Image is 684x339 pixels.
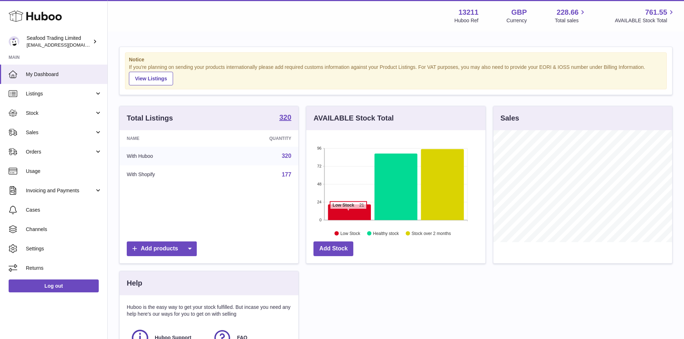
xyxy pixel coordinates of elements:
[615,8,675,24] a: 761.55 AVAILABLE Stock Total
[120,130,216,147] th: Name
[127,278,142,288] h3: Help
[555,17,587,24] span: Total sales
[26,168,102,175] span: Usage
[120,165,216,184] td: With Shopify
[282,171,292,178] a: 177
[282,153,292,159] a: 320
[26,207,102,213] span: Cases
[320,218,322,222] text: 0
[373,231,399,236] text: Healthy stock
[615,17,675,24] span: AVAILABLE Stock Total
[127,304,291,317] p: Huboo is the easy way to get your stock fulfilled. But incase you need any help here's our ways f...
[26,245,102,252] span: Settings
[501,113,519,123] h3: Sales
[129,56,663,63] strong: Notice
[26,90,94,97] span: Listings
[26,187,94,194] span: Invoicing and Payments
[26,71,102,78] span: My Dashboard
[216,130,299,147] th: Quantity
[645,8,667,17] span: 761.55
[129,64,663,85] div: If you're planning on sending your products internationally please add required customs informati...
[120,147,216,165] td: With Huboo
[507,17,527,24] div: Currency
[27,42,106,48] span: [EMAIL_ADDRESS][DOMAIN_NAME]
[317,200,322,204] text: 24
[313,113,394,123] h3: AVAILABLE Stock Total
[557,8,578,17] span: 228.66
[279,114,291,122] a: 320
[26,149,94,155] span: Orders
[313,241,353,256] a: Add Stock
[317,164,322,168] text: 72
[26,226,102,233] span: Channels
[340,231,360,236] text: Low Stock
[27,35,91,48] div: Seafood Trading Limited
[279,114,291,121] strong: 320
[333,203,354,208] tspan: Low Stock
[317,182,322,186] text: 48
[26,110,94,117] span: Stock
[555,8,587,24] a: 228.66 Total sales
[511,8,527,17] strong: GBP
[129,72,173,85] a: View Listings
[455,17,479,24] div: Huboo Ref
[127,113,173,123] h3: Total Listings
[317,146,322,150] text: 96
[26,265,102,272] span: Returns
[9,279,99,292] a: Log out
[459,8,479,17] strong: 13211
[359,203,364,208] tspan: 21
[9,36,19,47] img: online@rickstein.com
[26,129,94,136] span: Sales
[412,231,451,236] text: Stock over 2 months
[127,241,197,256] a: Add products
